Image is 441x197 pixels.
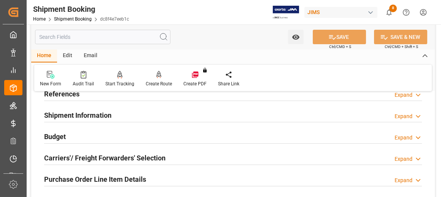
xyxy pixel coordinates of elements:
h2: Budget [44,131,66,142]
a: Shipment Booking [54,16,92,22]
span: Ctrl/CMD + Shift + S [385,44,418,50]
div: Share Link [218,80,239,87]
div: Expand [395,134,412,142]
a: Home [33,16,46,22]
div: Email [78,50,103,62]
button: open menu [288,30,304,44]
h2: Purchase Order Line Item Details [44,174,146,184]
div: Create Route [146,80,172,87]
h2: Carriers'/ Freight Forwarders' Selection [44,153,166,163]
input: Search Fields [35,30,170,44]
h2: Shipment Information [44,110,111,120]
button: Help Center [398,4,415,21]
button: show 8 new notifications [381,4,398,21]
div: Shipment Booking [33,3,129,15]
div: JIMS [304,7,377,18]
div: New Form [40,80,61,87]
span: 8 [389,5,397,12]
div: Edit [57,50,78,62]
div: Expand [395,91,412,99]
div: Expand [395,176,412,184]
div: Start Tracking [105,80,134,87]
button: SAVE & NEW [374,30,427,44]
div: Audit Trail [73,80,94,87]
h2: References [44,89,80,99]
div: Expand [395,155,412,163]
div: Expand [395,112,412,120]
span: Ctrl/CMD + S [329,44,351,50]
div: Home [31,50,57,62]
button: SAVE [313,30,366,44]
button: JIMS [304,5,381,19]
img: Exertis%20JAM%20-%20Email%20Logo.jpg_1722504956.jpg [273,6,299,19]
